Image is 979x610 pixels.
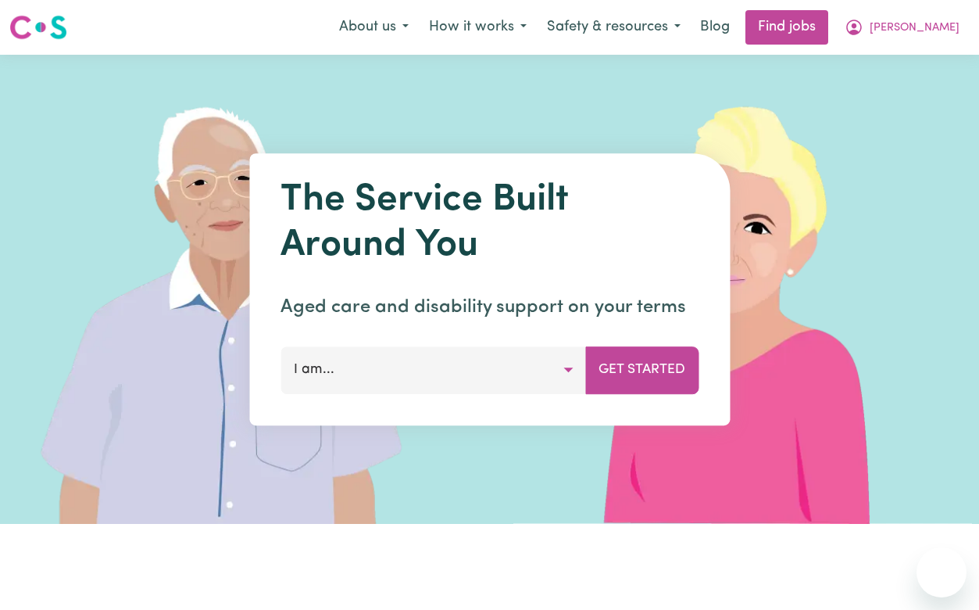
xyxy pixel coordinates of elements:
a: Blog [691,10,739,45]
button: How it works [419,11,537,44]
button: Get Started [585,346,699,393]
button: My Account [834,11,970,44]
a: Find jobs [745,10,828,45]
img: Careseekers logo [9,13,67,41]
iframe: Button to launch messaging window [916,547,966,597]
button: About us [329,11,419,44]
span: [PERSON_NAME] [870,20,959,37]
h1: The Service Built Around You [280,178,699,268]
button: Safety & resources [537,11,691,44]
a: Careseekers logo [9,9,67,45]
button: I am... [280,346,586,393]
p: Aged care and disability support on your terms [280,293,699,321]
